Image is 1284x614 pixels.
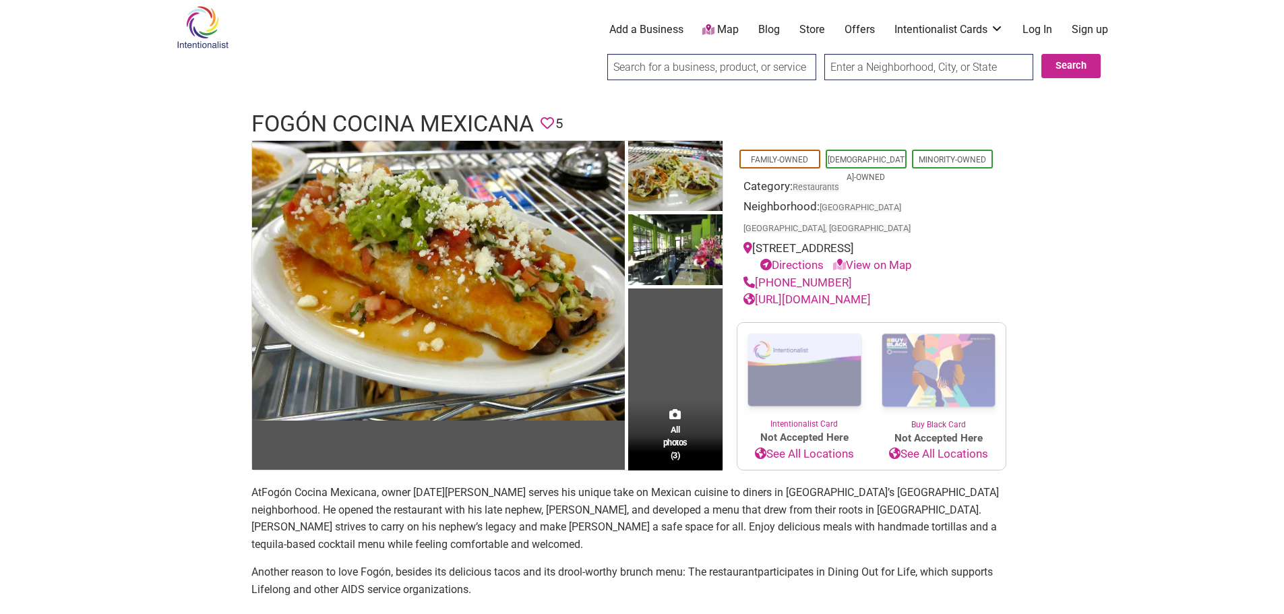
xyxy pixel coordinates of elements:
[737,323,872,418] img: Intentionalist Card
[1022,22,1052,37] a: Log In
[758,22,780,37] a: Blog
[251,486,999,551] span: Fogón Cocina Mexicana, owner [DATE][PERSON_NAME] serves his unique take on Mexican cuisine to din...
[251,563,1033,598] p: Another reason to love Fogón, besides its delicious tacos and its drool-worthy brunch menu: The r...
[251,484,1033,553] p: At
[737,323,872,430] a: Intentionalist Card
[1072,22,1108,37] a: Sign up
[609,22,683,37] a: Add a Business
[919,155,986,164] a: Minority-Owned
[743,198,1000,240] div: Neighborhood:
[171,5,235,49] img: Intentionalist
[555,113,563,134] span: 5
[751,155,808,164] a: Family-Owned
[607,54,816,80] input: Search for a business, product, or service
[820,204,901,212] span: [GEOGRAPHIC_DATA]
[833,258,912,272] a: View on Map
[799,22,825,37] a: Store
[702,22,739,38] a: Map
[743,293,871,306] a: [URL][DOMAIN_NAME]
[828,155,905,182] a: [DEMOGRAPHIC_DATA]-Owned
[872,323,1006,419] img: Buy Black Card
[845,22,875,37] a: Offers
[251,565,993,596] span: participates in Dining Out for Life, which supports Lifelong and other AIDS service organizations.
[824,54,1033,80] input: Enter a Neighborhood, City, or State
[743,178,1000,199] div: Category:
[1041,54,1101,78] button: Search
[251,108,534,140] h1: Fogón Cocina Mexicana
[663,423,687,462] span: All photos (3)
[872,446,1006,463] a: See All Locations
[760,258,824,272] a: Directions
[872,431,1006,446] span: Not Accepted Here
[743,240,1000,274] div: [STREET_ADDRESS]
[894,22,1004,37] a: Intentionalist Cards
[743,276,852,289] a: [PHONE_NUMBER]
[872,323,1006,431] a: Buy Black Card
[793,182,839,192] a: Restaurants
[737,446,872,463] a: See All Locations
[743,224,911,233] span: [GEOGRAPHIC_DATA], [GEOGRAPHIC_DATA]
[737,430,872,446] span: Not Accepted Here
